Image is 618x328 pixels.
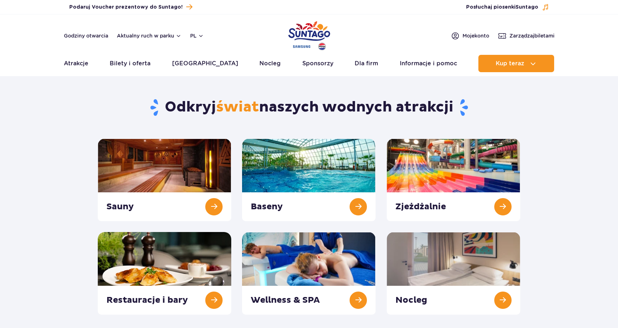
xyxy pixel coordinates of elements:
[478,55,554,72] button: Kup teraz
[190,32,204,39] button: pl
[288,18,330,51] a: Park of Poland
[466,4,549,11] button: Posłuchaj piosenkiSuntago
[259,55,281,72] a: Nocleg
[64,55,88,72] a: Atrakcje
[69,2,192,12] a: Podaruj Voucher prezentowy do Suntago!
[110,55,150,72] a: Bilety i oferta
[509,32,555,39] span: Zarządzaj biletami
[466,4,538,11] span: Posłuchaj piosenki
[496,60,524,67] span: Kup teraz
[451,31,489,40] a: Mojekonto
[463,32,489,39] span: Moje konto
[64,32,108,39] a: Godziny otwarcia
[69,4,183,11] span: Podaruj Voucher prezentowy do Suntago!
[400,55,457,72] a: Informacje i pomoc
[98,98,520,117] h1: Odkryj naszych wodnych atrakcji
[117,33,181,39] button: Aktualny ruch w parku
[498,31,555,40] a: Zarządzajbiletami
[216,98,259,116] span: świat
[302,55,333,72] a: Sponsorzy
[172,55,238,72] a: [GEOGRAPHIC_DATA]
[516,5,538,10] span: Suntago
[355,55,378,72] a: Dla firm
